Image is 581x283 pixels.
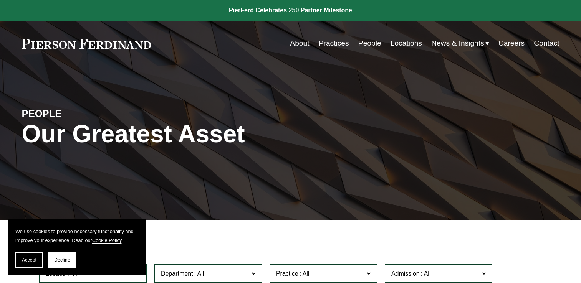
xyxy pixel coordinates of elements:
span: Admission [391,270,420,277]
a: People [358,36,381,51]
span: Location [46,270,69,277]
span: Practice [276,270,298,277]
button: Decline [48,252,76,268]
h1: Our Greatest Asset [22,120,380,148]
a: About [290,36,309,51]
a: Practices [319,36,349,51]
span: Department [161,270,193,277]
span: Accept [22,257,36,263]
a: Contact [534,36,559,51]
h4: PEOPLE [22,107,156,120]
p: We use cookies to provide necessary functionality and improve your experience. Read our . [15,227,138,245]
button: Accept [15,252,43,268]
section: Cookie banner [8,219,146,275]
a: Locations [391,36,422,51]
span: Decline [54,257,70,263]
a: folder dropdown [431,36,489,51]
a: Cookie Policy [92,237,122,243]
a: Careers [498,36,525,51]
span: News & Insights [431,37,484,50]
